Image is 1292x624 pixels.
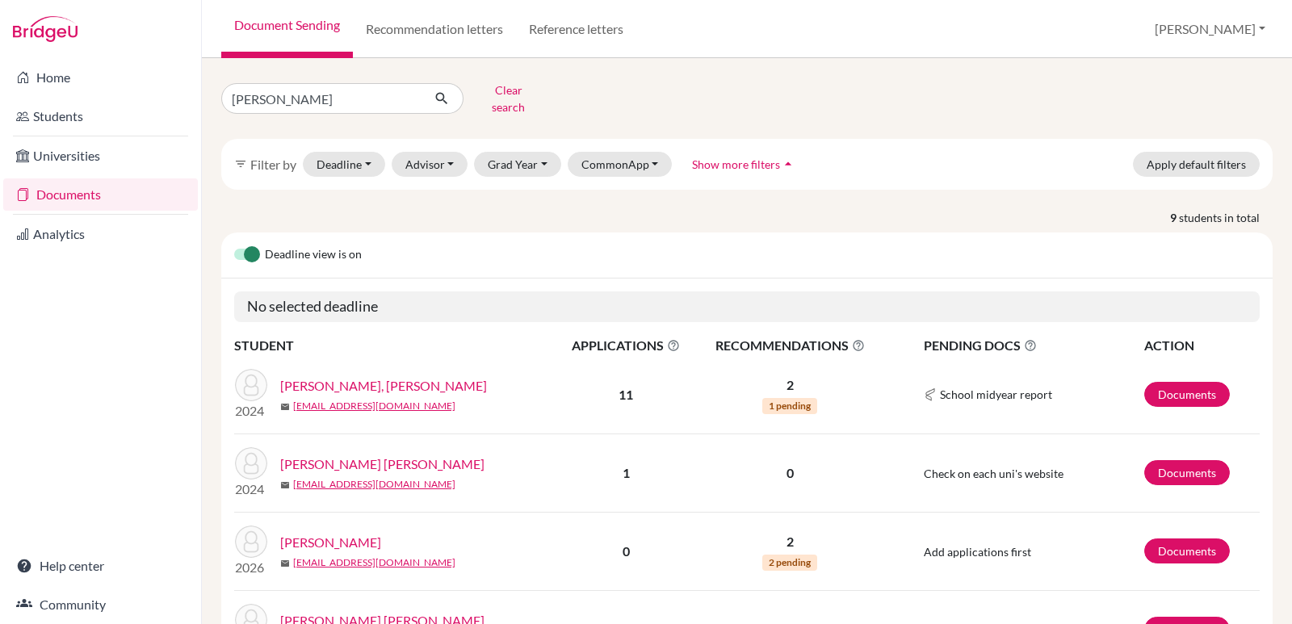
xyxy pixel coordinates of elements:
[235,480,267,499] p: 2024
[3,140,198,172] a: Universities
[696,463,884,483] p: 0
[250,157,296,172] span: Filter by
[235,369,267,401] img: Estrada Rubi, Natalia
[924,545,1031,559] span: Add applications first
[280,480,290,490] span: mail
[13,16,78,42] img: Bridge-U
[235,401,267,421] p: 2024
[3,588,198,621] a: Community
[1147,14,1273,44] button: [PERSON_NAME]
[3,550,198,582] a: Help center
[265,245,362,265] span: Deadline view is on
[1144,382,1230,407] a: Documents
[280,454,484,474] a: [PERSON_NAME] [PERSON_NAME]
[234,291,1260,322] h5: No selected deadline
[235,526,267,558] img: Nazar, Natalia
[762,555,817,571] span: 2 pending
[464,77,553,119] button: Clear search
[280,533,381,552] a: [PERSON_NAME]
[619,387,633,402] b: 11
[1144,538,1230,563] a: Documents
[280,559,290,568] span: mail
[924,336,1143,355] span: PENDING DOCS
[3,61,198,94] a: Home
[780,156,796,172] i: arrow_drop_up
[696,532,884,551] p: 2
[3,178,198,211] a: Documents
[293,477,455,492] a: [EMAIL_ADDRESS][DOMAIN_NAME]
[558,336,694,355] span: APPLICATIONS
[235,447,267,480] img: Funes Alvarado, Natalia
[568,152,673,177] button: CommonApp
[392,152,468,177] button: Advisor
[762,398,817,414] span: 1 pending
[678,152,810,177] button: Show more filtersarrow_drop_up
[280,402,290,412] span: mail
[234,335,557,356] th: STUDENT
[3,100,198,132] a: Students
[692,157,780,171] span: Show more filters
[303,152,385,177] button: Deadline
[474,152,561,177] button: Grad Year
[1170,209,1179,226] strong: 9
[696,336,884,355] span: RECOMMENDATIONS
[235,558,267,577] p: 2026
[3,218,198,250] a: Analytics
[940,386,1052,403] span: School midyear report
[221,83,422,114] input: Find student by name...
[280,376,487,396] a: [PERSON_NAME], [PERSON_NAME]
[1133,152,1260,177] button: Apply default filters
[293,555,455,570] a: [EMAIL_ADDRESS][DOMAIN_NAME]
[696,375,884,395] p: 2
[1143,335,1260,356] th: ACTION
[623,465,630,480] b: 1
[924,467,1063,480] span: Check on each uni's website
[924,388,937,401] img: Common App logo
[1144,460,1230,485] a: Documents
[1179,209,1273,226] span: students in total
[234,157,247,170] i: filter_list
[623,543,630,559] b: 0
[293,399,455,413] a: [EMAIL_ADDRESS][DOMAIN_NAME]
